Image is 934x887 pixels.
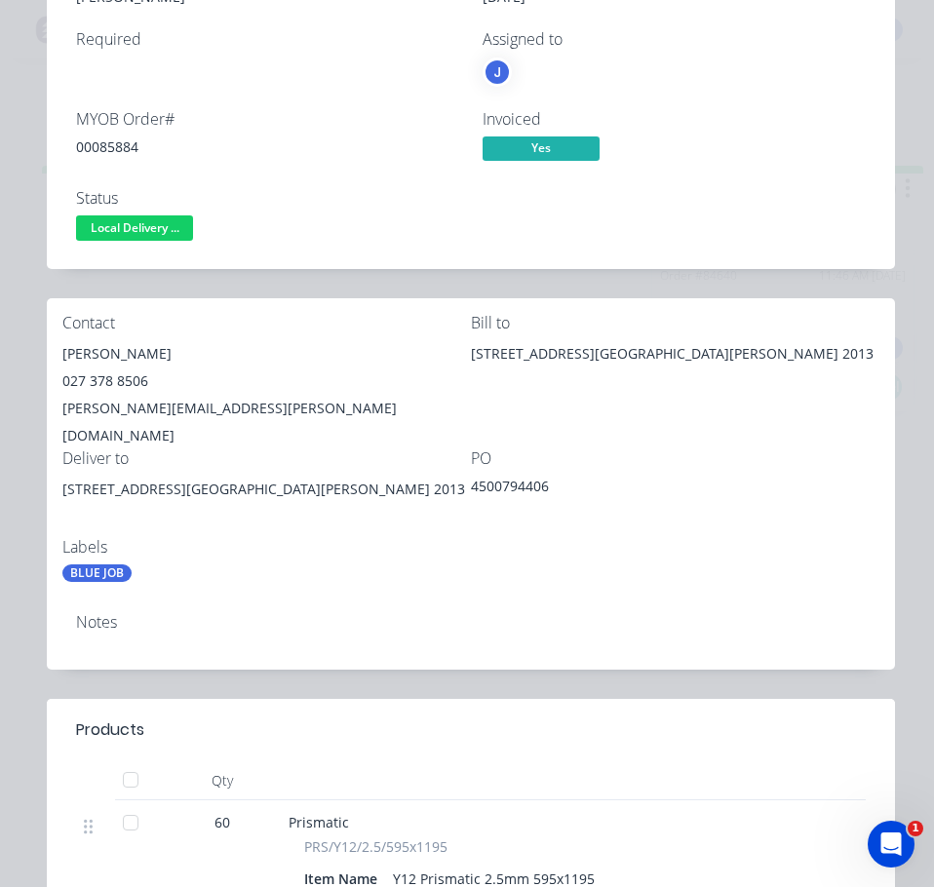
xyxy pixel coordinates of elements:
span: PRS/Y12/2.5/595x1195 [304,836,448,857]
div: Contact [62,314,471,332]
div: 4500794406 [471,476,715,503]
div: [PERSON_NAME] [62,340,471,367]
div: Qty [164,761,281,800]
div: Invoiced [483,110,866,129]
div: PO [471,449,879,468]
div: Deliver to [62,449,471,468]
span: Prismatic [289,813,349,831]
div: Notes [76,613,866,632]
div: [STREET_ADDRESS][GEOGRAPHIC_DATA][PERSON_NAME] 2013 [471,340,879,367]
div: Status [76,189,459,208]
div: Labels [62,538,471,557]
div: BLUE JOB [62,564,132,582]
div: [PERSON_NAME][EMAIL_ADDRESS][PERSON_NAME][DOMAIN_NAME] [62,395,471,449]
div: Bill to [471,314,879,332]
div: Assigned to [483,30,866,49]
button: J [483,58,512,87]
button: Local Delivery ... [76,215,193,245]
div: Required [76,30,459,49]
div: 027 378 8506 [62,367,471,395]
span: 60 [214,812,230,832]
div: [STREET_ADDRESS][GEOGRAPHIC_DATA][PERSON_NAME] 2013 [62,476,471,503]
iframe: Intercom live chat [868,821,915,868]
div: [STREET_ADDRESS][GEOGRAPHIC_DATA][PERSON_NAME] 2013 [471,340,879,403]
div: Products [76,718,144,742]
div: [PERSON_NAME]027 378 8506[PERSON_NAME][EMAIL_ADDRESS][PERSON_NAME][DOMAIN_NAME] [62,340,471,449]
div: 00085884 [76,136,459,157]
div: MYOB Order # [76,110,459,129]
span: 1 [908,821,923,836]
span: Yes [483,136,600,161]
div: [STREET_ADDRESS][GEOGRAPHIC_DATA][PERSON_NAME] 2013 [62,476,471,538]
span: Local Delivery ... [76,215,193,240]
